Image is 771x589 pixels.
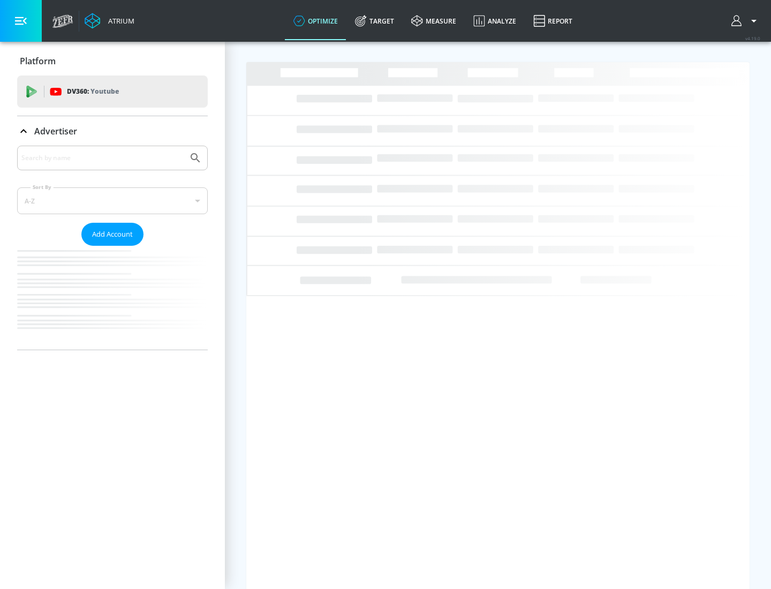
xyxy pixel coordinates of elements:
[90,86,119,97] p: Youtube
[346,2,403,40] a: Target
[525,2,581,40] a: Report
[31,184,54,191] label: Sort By
[34,125,77,137] p: Advertiser
[21,151,184,165] input: Search by name
[81,223,143,246] button: Add Account
[17,146,208,350] div: Advertiser
[403,2,465,40] a: measure
[17,246,208,350] nav: list of Advertiser
[465,2,525,40] a: Analyze
[17,75,208,108] div: DV360: Youtube
[85,13,134,29] a: Atrium
[104,16,134,26] div: Atrium
[20,55,56,67] p: Platform
[745,35,760,41] span: v 4.19.0
[17,116,208,146] div: Advertiser
[285,2,346,40] a: optimize
[92,228,133,240] span: Add Account
[67,86,119,97] p: DV360:
[17,187,208,214] div: A-Z
[17,46,208,76] div: Platform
